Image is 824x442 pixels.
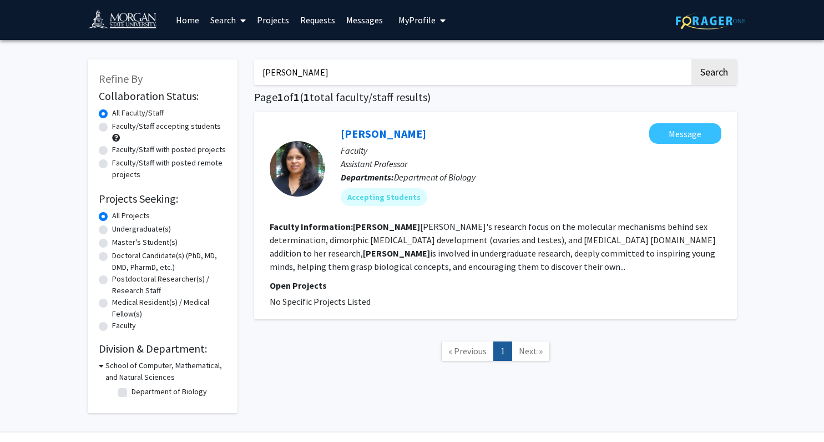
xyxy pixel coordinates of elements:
img: Morgan State University Logo [88,9,166,34]
label: Faculty/Staff with posted remote projects [112,157,226,180]
span: « Previous [448,345,487,356]
span: My Profile [398,14,436,26]
a: 1 [493,341,512,361]
label: Postdoctoral Researcher(s) / Research Staff [112,273,226,297]
span: Next » [519,345,543,356]
p: Assistant Professor [341,157,721,170]
a: Previous Page [441,341,494,361]
span: Refine By [99,72,143,86]
nav: Page navigation [254,330,737,375]
b: Departments: [341,172,394,183]
label: Medical Resident(s) / Medical Fellow(s) [112,297,226,320]
span: Department of Biology [394,172,476,183]
fg-read-more: [PERSON_NAME]'s research focus on the molecular mechanisms behind sex determination, dimorphic [M... [270,221,716,272]
a: Next Page [512,341,550,361]
h2: Division & Department: [99,342,226,355]
span: 1 [304,90,310,104]
a: Requests [295,1,341,39]
label: All Projects [112,210,150,222]
h2: Projects Seeking: [99,192,226,205]
img: ForagerOne Logo [676,12,745,29]
label: Master's Student(s) [112,237,178,248]
a: Messages [341,1,388,39]
b: [PERSON_NAME] [353,221,420,232]
label: Undergraduate(s) [112,223,171,235]
h2: Collaboration Status: [99,89,226,103]
label: Faculty/Staff accepting students [112,120,221,132]
h1: Page of ( total faculty/staff results) [254,91,737,104]
label: Doctoral Candidate(s) (PhD, MD, DMD, PharmD, etc.) [112,250,226,273]
span: No Specific Projects Listed [270,296,371,307]
label: Faculty [112,320,136,331]
p: Faculty [341,144,721,157]
input: Search Keywords [254,59,690,85]
label: Faculty/Staff with posted projects [112,144,226,155]
a: Projects [251,1,295,39]
iframe: Chat [8,392,47,434]
h3: School of Computer, Mathematical, and Natural Sciences [105,360,226,383]
b: [PERSON_NAME] [363,248,430,259]
button: Search [691,59,737,85]
span: 1 [294,90,300,104]
button: Message Sharvani Mahadevaraju [649,123,721,144]
b: Faculty Information: [270,221,353,232]
label: Department of Biology [132,386,207,398]
p: Open Projects [270,279,721,292]
span: 1 [277,90,284,104]
a: Search [205,1,251,39]
label: All Faculty/Staff [112,107,164,119]
mat-chip: Accepting Students [341,188,427,206]
a: [PERSON_NAME] [341,127,426,140]
a: Home [170,1,205,39]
